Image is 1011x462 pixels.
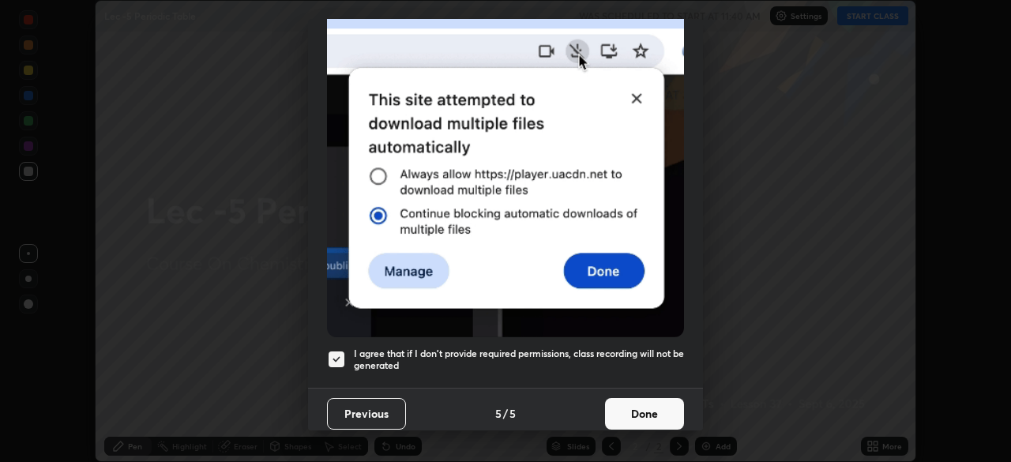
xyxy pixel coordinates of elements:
button: Previous [327,398,406,430]
h4: 5 [495,405,502,422]
h5: I agree that if I don't provide required permissions, class recording will not be generated [354,347,684,372]
button: Done [605,398,684,430]
h4: / [503,405,508,422]
h4: 5 [509,405,516,422]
